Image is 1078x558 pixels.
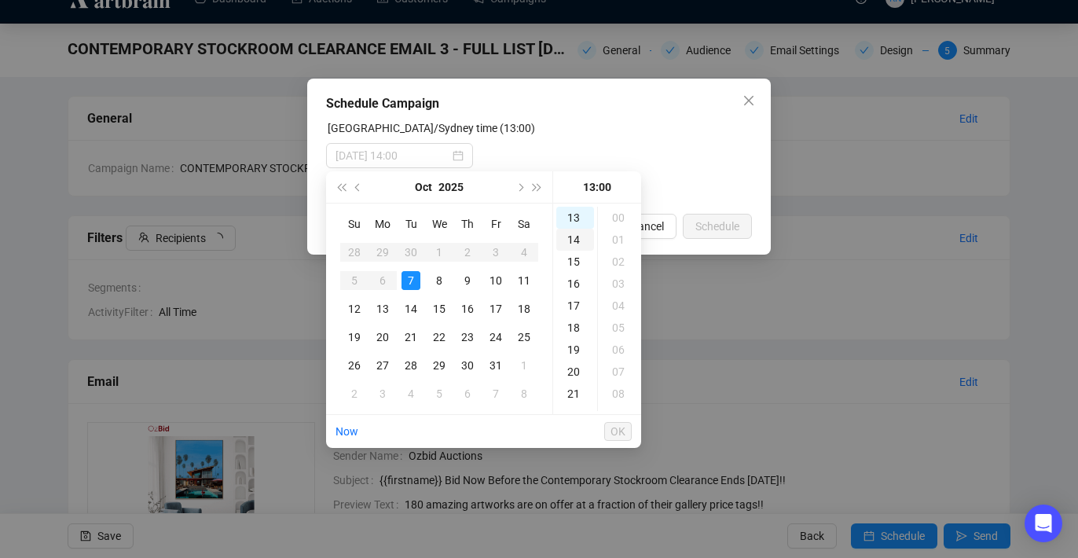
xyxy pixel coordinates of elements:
div: 19 [556,339,594,361]
div: 28 [345,243,364,262]
div: 29 [373,243,392,262]
div: 6 [458,384,477,403]
div: 30 [401,243,420,262]
div: 29 [430,356,449,375]
td: 2025-11-07 [482,380,510,408]
div: 07 [601,361,639,383]
td: 2025-11-05 [425,380,453,408]
td: 2025-10-16 [453,295,482,323]
span: Cancel [631,218,664,235]
div: Schedule Campaign [326,94,752,113]
div: 30 [458,356,477,375]
td: 2025-10-13 [368,295,397,323]
span: close [742,94,755,107]
button: Choose a year [438,171,464,203]
div: 15 [430,299,449,318]
div: 8 [430,271,449,290]
div: 7 [486,384,505,403]
td: 2025-10-05 [340,266,368,295]
td: 2025-10-09 [453,266,482,295]
th: Sa [510,210,538,238]
div: Open Intercom Messenger [1025,505,1062,542]
th: We [425,210,453,238]
th: Fr [482,210,510,238]
td: 2025-10-22 [425,323,453,351]
div: 15 [556,251,594,273]
div: 02 [601,251,639,273]
div: 2 [345,384,364,403]
td: 2025-10-24 [482,323,510,351]
div: 25 [515,328,533,347]
td: 2025-10-25 [510,323,538,351]
td: 2025-10-17 [482,295,510,323]
button: Last year (Control + left) [332,171,350,203]
div: 14 [401,299,420,318]
td: 2025-10-10 [482,266,510,295]
td: 2025-10-14 [397,295,425,323]
div: 22 [430,328,449,347]
div: 22 [556,405,594,427]
td: 2025-10-08 [425,266,453,295]
td: 2025-10-04 [510,238,538,266]
td: 2025-10-29 [425,351,453,380]
td: 2025-09-30 [397,238,425,266]
div: 1 [515,356,533,375]
div: 5 [430,384,449,403]
th: Su [340,210,368,238]
div: 04 [601,295,639,317]
td: 2025-11-01 [510,351,538,380]
div: 01 [601,229,639,251]
td: 2025-10-07 [397,266,425,295]
div: 20 [373,328,392,347]
td: 2025-10-15 [425,295,453,323]
div: 7 [401,271,420,290]
td: 2025-10-19 [340,323,368,351]
div: 13 [556,207,594,229]
button: Cancel [618,214,676,239]
td: 2025-09-28 [340,238,368,266]
td: 2025-10-06 [368,266,397,295]
button: Schedule [683,214,752,239]
div: 20 [556,361,594,383]
div: 27 [373,356,392,375]
td: 2025-10-30 [453,351,482,380]
div: 6 [373,271,392,290]
td: 2025-10-23 [453,323,482,351]
td: 2025-11-04 [397,380,425,408]
div: 8 [515,384,533,403]
button: OK [604,422,632,441]
td: 2025-11-08 [510,380,538,408]
td: 2025-10-20 [368,323,397,351]
label: Australia/Sydney time (13:00) [328,122,535,134]
div: 5 [345,271,364,290]
div: 13:00 [559,171,635,203]
div: 1 [430,243,449,262]
div: 00 [601,207,639,229]
td: 2025-11-03 [368,380,397,408]
td: 2025-10-01 [425,238,453,266]
button: Choose a month [415,171,432,203]
div: 10 [486,271,505,290]
div: 18 [515,299,533,318]
div: 28 [401,356,420,375]
input: Select date [335,147,449,164]
td: 2025-10-27 [368,351,397,380]
td: 2025-10-28 [397,351,425,380]
div: 4 [401,384,420,403]
td: 2025-10-31 [482,351,510,380]
div: 06 [601,339,639,361]
div: 21 [556,383,594,405]
div: 05 [601,317,639,339]
div: 24 [486,328,505,347]
div: 14 [556,229,594,251]
div: 17 [556,295,594,317]
div: 9 [458,271,477,290]
div: 09 [601,405,639,427]
td: 2025-10-12 [340,295,368,323]
div: 4 [515,243,533,262]
div: 19 [345,328,364,347]
div: 11 [515,271,533,290]
div: 03 [601,273,639,295]
div: 12 [345,299,364,318]
button: Close [736,88,761,113]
